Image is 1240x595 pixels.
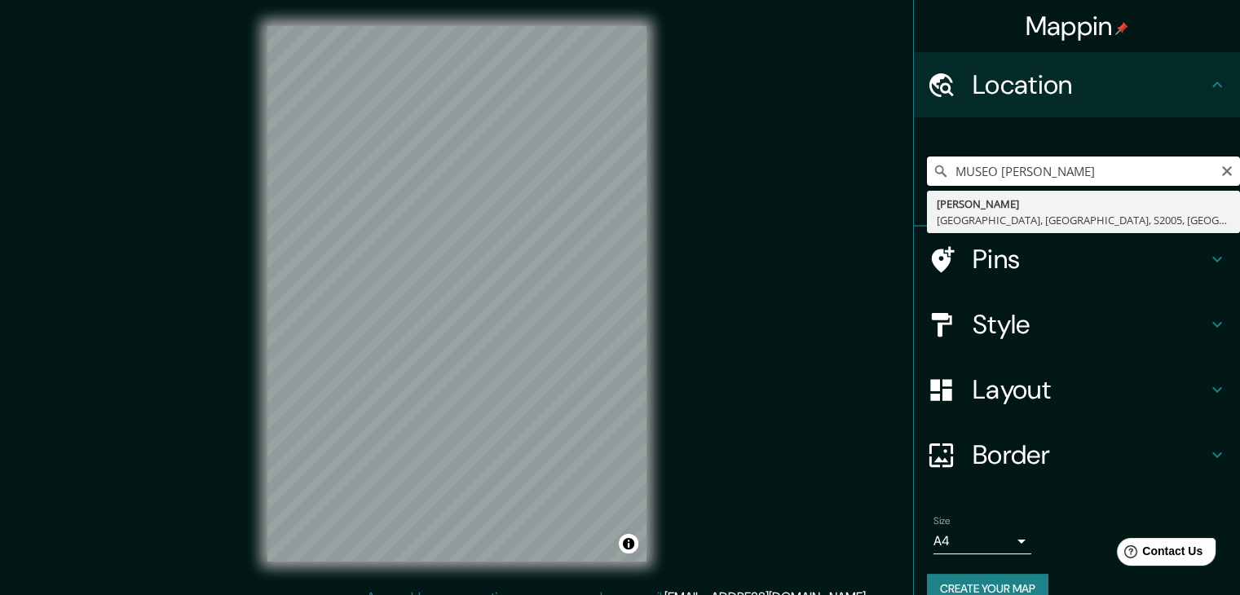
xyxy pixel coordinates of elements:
[267,26,646,562] canvas: Map
[1026,10,1129,42] h4: Mappin
[973,68,1207,101] h4: Location
[937,196,1230,212] div: [PERSON_NAME]
[973,373,1207,406] h4: Layout
[973,308,1207,341] h4: Style
[973,439,1207,471] h4: Border
[619,534,638,553] button: Toggle attribution
[973,243,1207,275] h4: Pins
[1115,22,1128,35] img: pin-icon.png
[1220,162,1233,178] button: Clear
[914,227,1240,292] div: Pins
[914,357,1240,422] div: Layout
[914,422,1240,487] div: Border
[937,212,1230,228] div: [GEOGRAPHIC_DATA], [GEOGRAPHIC_DATA], S2005, [GEOGRAPHIC_DATA]
[914,292,1240,357] div: Style
[914,52,1240,117] div: Location
[933,528,1031,554] div: A4
[1095,531,1222,577] iframe: Help widget launcher
[933,514,951,528] label: Size
[927,156,1240,186] input: Pick your city or area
